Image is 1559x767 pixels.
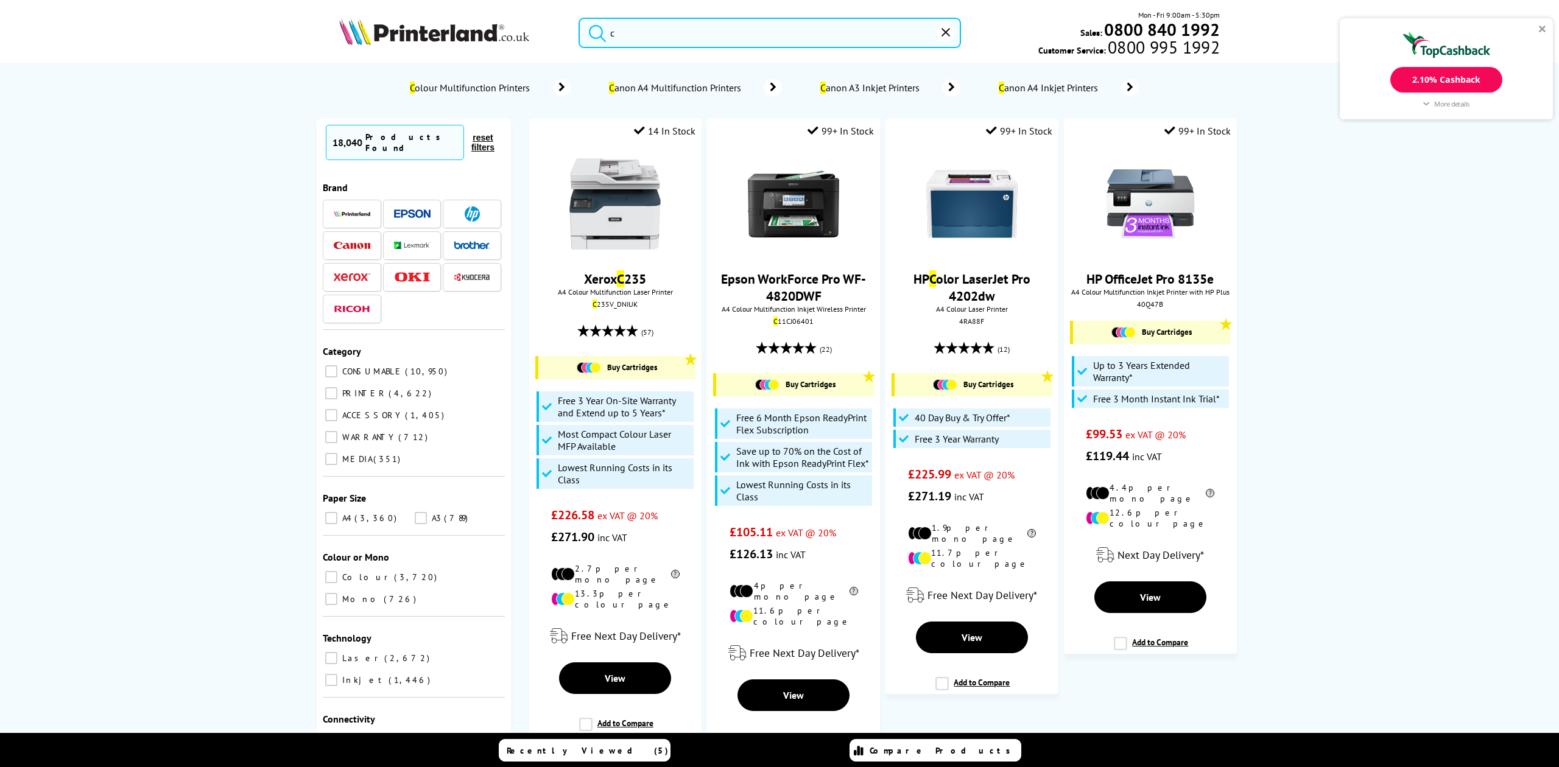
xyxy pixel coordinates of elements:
span: Next Day Delivery* [1117,548,1204,562]
a: 0800 840 1992 [1102,24,1220,35]
li: 13.3p per colour page [551,588,680,610]
span: Technology [323,632,371,644]
span: 712 [398,432,431,443]
a: Canon A4 Inkjet Printers [997,79,1139,96]
img: Epson-WF-4820-Front-RP-Small.jpg [748,158,839,250]
li: 11.6p per colour page [730,605,858,627]
span: A4 Colour Multifunction Laser Printer [535,287,695,296]
a: Buy Cartridges [544,362,689,373]
span: Buy Cartridges [786,379,836,390]
div: 99+ In Stock [808,125,874,137]
span: £271.19 [908,488,951,504]
span: Sales: [1080,27,1102,38]
li: 2.7p per mono page [551,563,680,585]
a: HPColor LaserJet Pro 4202dw [913,270,1030,304]
li: 1.9p per mono page [908,522,1036,544]
span: anon A4 Inkjet Printers [997,82,1103,94]
div: 40Q47B [1073,299,1227,309]
mark: C [617,270,624,287]
img: Canon [334,242,370,250]
span: £225.99 [908,466,951,482]
span: View [605,672,625,684]
span: A4 Colour Multifunction Inkjet Printer with HP Plus [1070,287,1230,296]
span: anon A4 Multifunction Printers [607,82,745,94]
span: 18,040 [333,136,362,149]
span: 351 [373,454,403,464]
span: Mon - Fri 9:00am - 5:30pm [1138,9,1220,21]
span: £226.58 [551,507,594,523]
label: Add to Compare [935,677,1010,700]
img: Printerland [334,211,370,217]
mark: C [609,82,614,94]
img: OKI [394,272,431,282]
div: 99+ In Stock [986,125,1052,137]
img: Epson [394,209,431,219]
span: CONSUMABLE [339,366,404,377]
span: 789 [444,513,471,524]
span: Paper Size [323,492,366,504]
span: Free 3 Year On-Site Warranty and Extend up to 5 Years* [558,394,691,419]
img: Cartridges [933,379,957,390]
span: Category [323,345,361,357]
span: Free Next Day Delivery* [927,588,1037,602]
a: View [1094,581,1206,613]
span: Free 6 Month Epson ReadyPrint Flex Subscription [736,412,869,436]
div: modal_delivery [713,636,873,670]
mark: C [773,317,778,326]
a: Buy Cartridges [722,379,867,390]
b: 0800 840 1992 [1104,18,1220,41]
span: 3,360 [354,513,399,524]
mark: C [999,82,1004,94]
span: Most Compact Colour Laser MFP Available [558,428,691,452]
span: inc VAT [954,491,984,503]
span: Brand [323,181,348,194]
img: Brother [454,241,490,250]
span: 4,622 [389,388,434,399]
div: modal_delivery [535,619,695,653]
div: 235V_DNIUK [538,299,692,309]
span: Up to 3 Years Extended Warranty* [1093,359,1226,383]
div: 4RA88F [895,317,1049,326]
img: hp-8135e-front-new-small.jpg [1105,158,1196,250]
span: Mono [339,594,382,604]
span: Inkjet [339,674,387,685]
span: WARRANTY [339,432,397,443]
span: olour Multifunction Printers [408,82,535,94]
span: inc VAT [1132,450,1162,463]
a: View [916,622,1028,653]
span: Save up to 70% on the Cost of Ink with Epson ReadyPrint Flex* [736,445,869,469]
span: anon A3 Inkjet Printers [818,82,924,94]
a: Canon A3 Inkjet Printers [818,79,960,96]
span: Customer Service: [1038,41,1220,56]
mark: C [593,299,597,309]
a: HP OfficeJet Pro 8135e [1086,270,1214,287]
span: 10,950 [405,366,450,377]
span: Buy Cartridges [963,379,1013,390]
input: MEDIA 351 [325,453,337,465]
span: (57) [641,321,653,344]
a: View [737,679,850,711]
span: ex VAT @ 20% [954,469,1015,481]
a: Colour Multifunction Printers [408,79,571,96]
span: MEDIA [339,454,372,464]
mark: C [820,82,826,94]
img: Printerland Logo [339,18,529,45]
span: Free Next Day Delivery* [750,646,859,660]
input: A3 789 [415,512,427,524]
input: Inkjet 1,446 [325,674,337,686]
span: View [1140,591,1161,603]
span: A4 [339,513,353,524]
span: Lowest Running Costs in its Class [736,478,869,503]
img: Lexmark [394,242,431,249]
span: Free Next Day Delivery* [571,629,681,643]
a: Epson WorkForce Pro WF-4820DWF [721,270,866,304]
img: Cartridges [755,379,779,390]
img: Cartridges [577,362,601,373]
div: 99+ In Stock [1164,125,1231,137]
span: Laser [339,653,383,664]
span: 2,672 [384,653,432,664]
a: XeroxC235 [584,270,646,287]
span: Recently Viewed (5) [507,745,669,756]
a: View [559,662,671,694]
span: A4 Colour Laser Printer [892,304,1052,313]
